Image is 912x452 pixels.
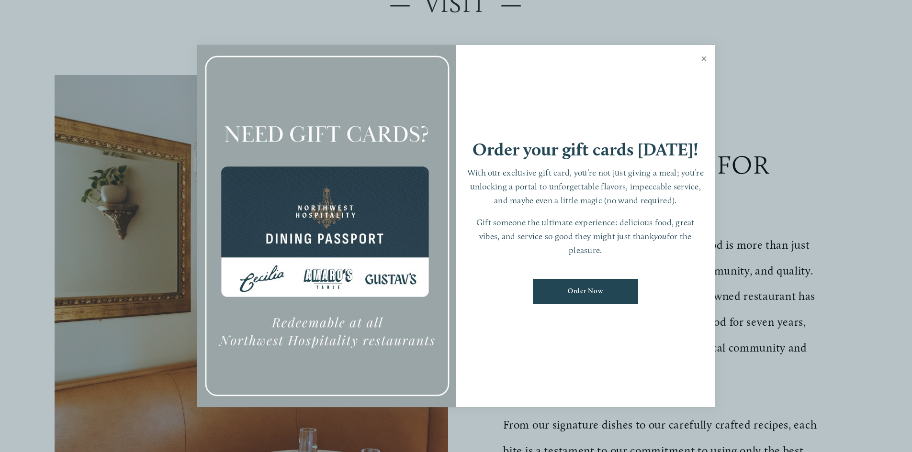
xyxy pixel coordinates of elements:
[654,231,667,241] em: you
[466,216,706,257] p: Gift someone the ultimate experience: delicious food, great vibes, and service so good they might...
[473,141,698,158] h1: Order your gift cards [DATE]!
[466,166,706,207] p: With our exclusive gift card, you’re not just giving a meal; you’re unlocking a portal to unforge...
[533,279,638,304] a: Order Now
[695,46,713,73] a: Close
